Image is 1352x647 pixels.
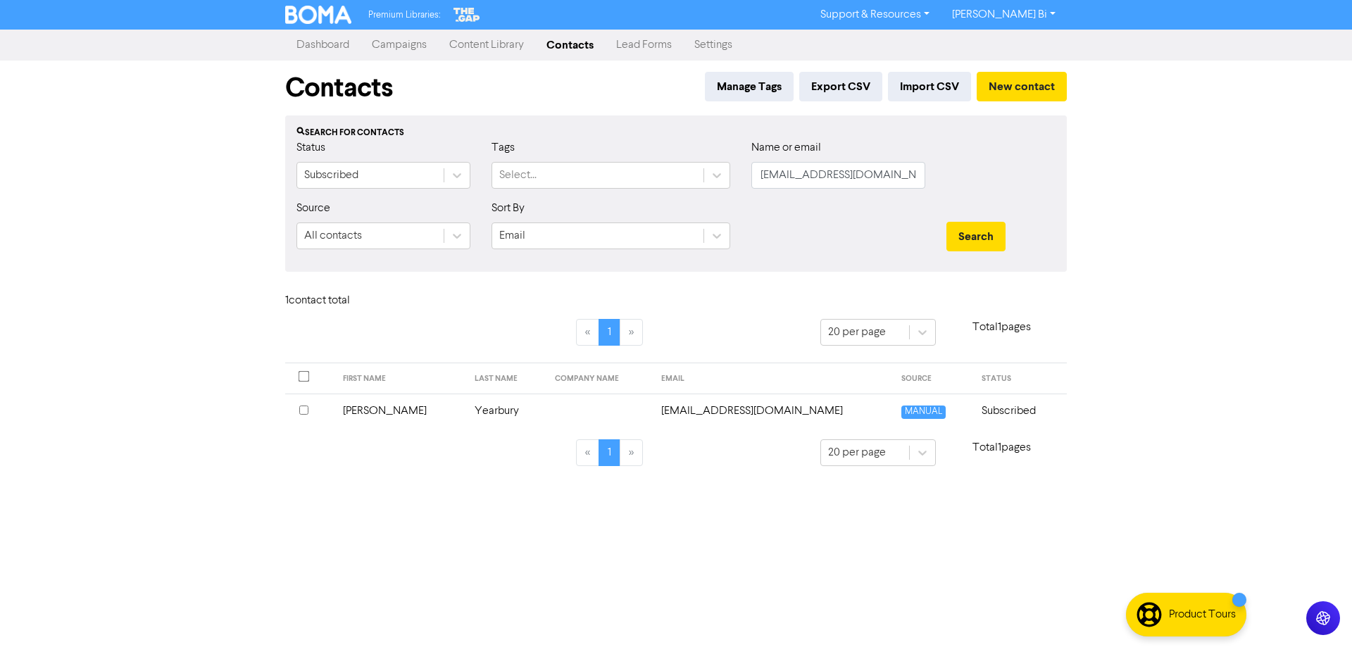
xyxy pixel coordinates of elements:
p: Total 1 pages [936,319,1067,336]
td: Yearbury [466,394,546,428]
div: Email [499,227,525,244]
th: FIRST NAME [334,363,467,394]
span: Premium Libraries: [368,11,440,20]
div: Search for contacts [296,127,1056,139]
th: STATUS [973,363,1067,394]
button: New contact [977,72,1067,101]
label: Source [296,200,330,217]
th: LAST NAME [466,363,546,394]
img: BOMA Logo [285,6,351,24]
div: 20 per page [828,324,886,341]
button: Search [946,222,1006,251]
img: The Gap [451,6,482,24]
a: [PERSON_NAME] Bi [941,4,1067,26]
h6: 1 contact total [285,294,398,308]
a: Contacts [535,31,605,59]
div: 20 per page [828,444,886,461]
a: Dashboard [285,31,361,59]
h1: Contacts [285,72,393,104]
a: Page 1 is your current page [599,439,620,466]
th: COMPANY NAME [546,363,653,394]
td: [PERSON_NAME] [334,394,467,428]
div: Subscribed [304,167,358,184]
a: Content Library [438,31,535,59]
a: Campaigns [361,31,438,59]
a: Settings [683,31,744,59]
span: MANUAL [901,406,946,419]
label: Status [296,139,325,156]
button: Import CSV [888,72,971,101]
th: EMAIL [653,363,893,394]
button: Manage Tags [705,72,794,101]
td: Subscribed [973,394,1067,428]
p: Total 1 pages [936,439,1067,456]
a: Page 1 is your current page [599,319,620,346]
td: elisabethyearbury@gmail.com [653,394,893,428]
button: Export CSV [799,72,882,101]
label: Tags [492,139,515,156]
a: Lead Forms [605,31,683,59]
label: Name or email [751,139,821,156]
iframe: Chat Widget [1282,579,1352,647]
div: All contacts [304,227,362,244]
div: Select... [499,167,537,184]
th: SOURCE [893,363,973,394]
a: Support & Resources [809,4,941,26]
label: Sort By [492,200,525,217]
